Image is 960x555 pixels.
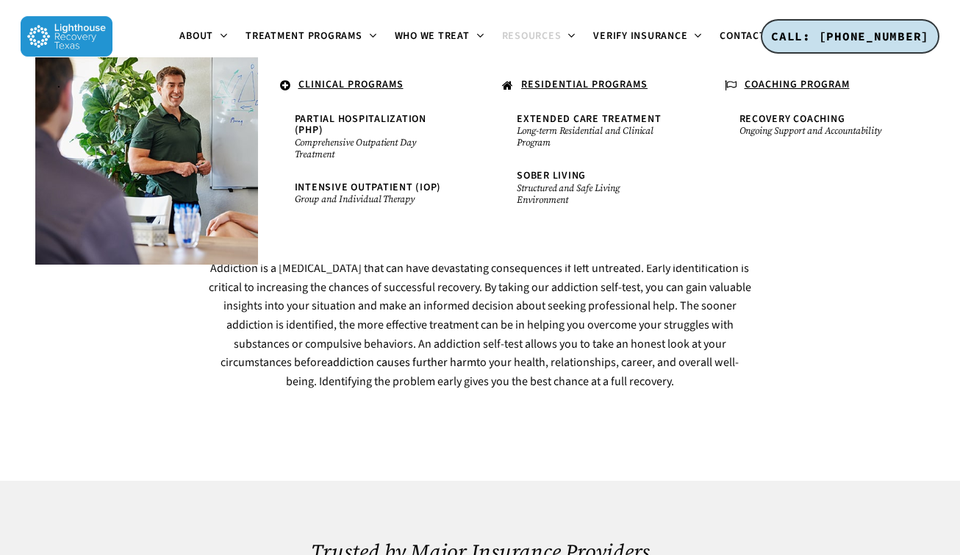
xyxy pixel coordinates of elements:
a: . [50,72,243,98]
a: Who We Treat [386,31,493,43]
small: Comprehensive Outpatient Day Treatment [295,137,444,160]
a: About [171,31,237,43]
span: Sober Living [517,168,586,183]
span: Who We Treat [395,29,470,43]
span: Intensive Outpatient (IOP) [295,180,442,195]
span: About [179,29,213,43]
small: Structured and Safe Living Environment [517,182,666,206]
u: CLINICAL PROGRAMS [298,77,404,92]
span: Extended Care Treatment [517,112,661,126]
a: Verify Insurance [584,31,711,43]
a: Partial Hospitalization (PHP)Comprehensive Outpatient Day Treatment [287,107,451,168]
a: addiction causes further harm [327,354,476,370]
span: Resources [502,29,562,43]
span: Treatment Programs [246,29,362,43]
small: Group and Individual Therapy [295,193,444,205]
a: Extended Care TreatmentLong-term Residential and Clinical Program [509,107,673,156]
a: Recovery CoachingOngoing Support and Accountability [732,107,896,144]
a: Sober LivingStructured and Safe Living Environment [509,163,673,212]
span: . [57,77,61,92]
a: COACHING PROGRAM [717,72,911,100]
a: Intensive Outpatient (IOP)Group and Individual Therapy [287,175,451,212]
a: CALL: [PHONE_NUMBER] [761,19,939,54]
a: Contact [711,31,789,43]
a: Resources [493,31,585,43]
small: Ongoing Support and Accountability [739,125,889,137]
span: Recovery Coaching [739,112,845,126]
a: RESIDENTIAL PROGRAMS [495,72,688,100]
u: RESIDENTIAL PROGRAMS [521,77,648,92]
span: Contact [720,29,765,43]
a: CLINICAL PROGRAMS [273,72,466,100]
u: COACHING PROGRAM [745,77,850,92]
span: CALL: [PHONE_NUMBER] [771,29,929,43]
span: Addiction is a [MEDICAL_DATA] that can have devastating consequences if left untreated. Early ide... [209,260,751,390]
span: Partial Hospitalization (PHP) [295,112,426,137]
small: Long-term Residential and Clinical Program [517,125,666,148]
img: Lighthouse Recovery Texas [21,16,112,57]
a: Treatment Programs [237,31,386,43]
span: Verify Insurance [593,29,687,43]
